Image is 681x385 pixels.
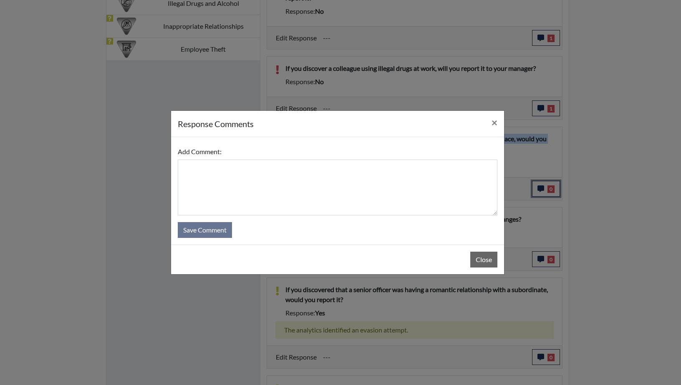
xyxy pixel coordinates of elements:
button: Save Comment [178,222,232,238]
button: Close [470,252,497,267]
label: Add Comment: [178,144,222,160]
h5: response Comments [178,117,254,130]
button: Close [485,111,504,134]
span: × [492,116,497,128]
